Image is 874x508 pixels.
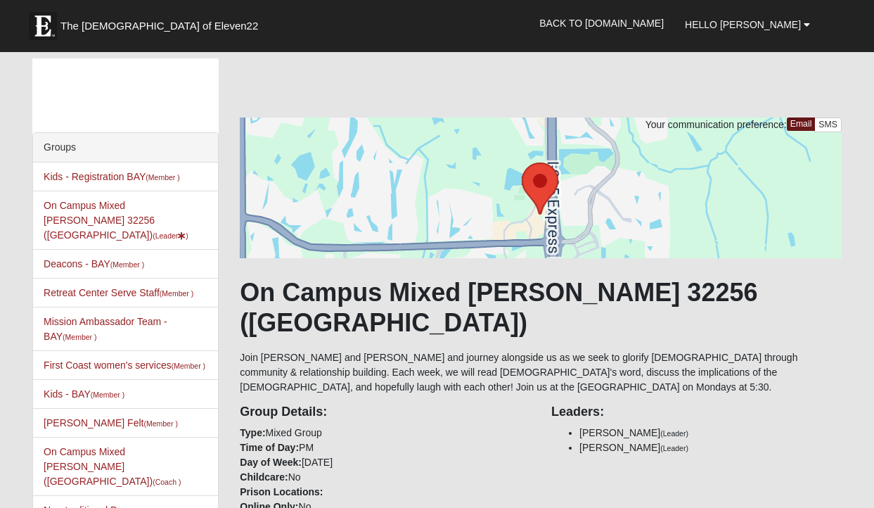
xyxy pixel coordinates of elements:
small: (Leader) [660,429,688,438]
a: SMS [814,118,842,132]
a: Retreat Center Serve Staff(Member ) [44,287,193,298]
li: [PERSON_NAME] [579,440,842,455]
a: Hello [PERSON_NAME] [674,7,821,42]
a: On Campus Mixed [PERSON_NAME] ([GEOGRAPHIC_DATA])(Coach ) [44,446,181,487]
small: (Member ) [143,419,177,428]
a: Deacons - BAY(Member ) [44,258,144,269]
small: (Member ) [91,390,124,399]
strong: Day of Week: [240,457,302,468]
h4: Group Details: [240,405,530,420]
a: Email [787,118,816,131]
small: (Member ) [110,260,144,269]
li: [PERSON_NAME] [579,426,842,440]
strong: Childcare: [240,471,288,483]
h1: On Campus Mixed [PERSON_NAME] 32256 ([GEOGRAPHIC_DATA]) [240,277,842,338]
span: Hello [PERSON_NAME] [685,19,801,30]
strong: Type: [240,427,265,438]
small: (Leader ) [153,231,188,240]
div: Groups [33,133,218,163]
a: Kids - BAY(Member ) [44,388,124,400]
small: (Member ) [160,289,193,298]
small: (Member ) [172,362,205,370]
a: Kids - Registration BAY(Member ) [44,171,180,182]
a: The [DEMOGRAPHIC_DATA] of Eleven22 [22,5,303,40]
small: (Leader) [660,444,688,452]
a: Back to [DOMAIN_NAME] [529,6,674,41]
small: (Member ) [146,173,179,182]
small: (Coach ) [153,478,181,486]
span: The [DEMOGRAPHIC_DATA] of Eleven22 [60,19,258,33]
a: Mission Ambassador Team - BAY(Member ) [44,316,167,342]
img: Eleven22 logo [29,12,57,40]
a: On Campus Mixed [PERSON_NAME] 32256 ([GEOGRAPHIC_DATA])(Leader) [44,200,188,241]
h4: Leaders: [551,405,842,420]
span: Your communication preference: [645,119,787,130]
a: First Coast women's services(Member ) [44,360,205,371]
strong: Time of Day: [240,442,299,453]
small: (Member ) [63,333,96,341]
a: [PERSON_NAME] Felt(Member ) [44,417,178,428]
